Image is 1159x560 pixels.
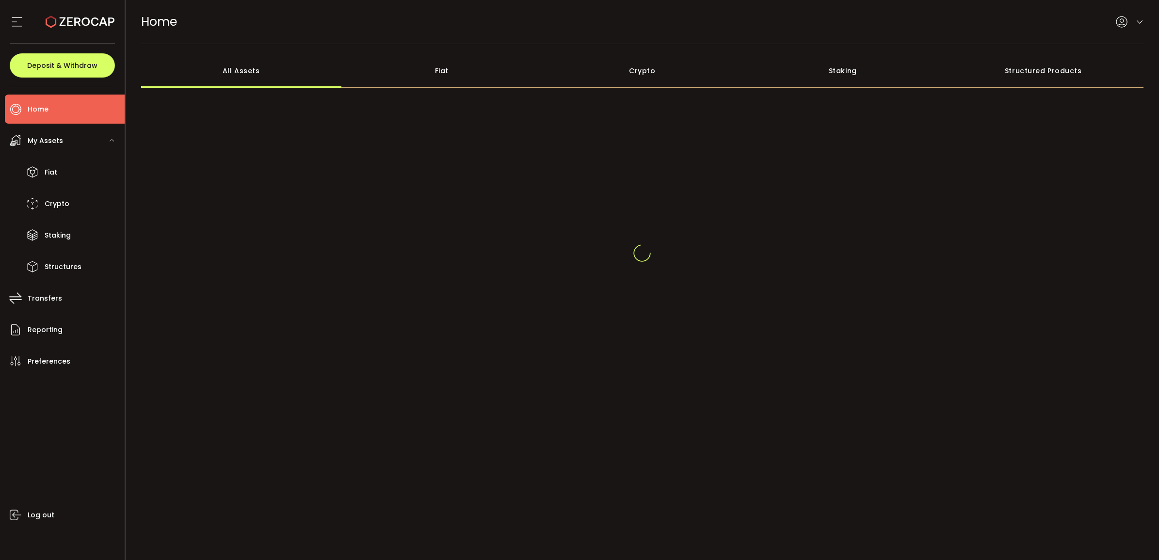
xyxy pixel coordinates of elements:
[28,354,70,368] span: Preferences
[542,54,743,88] div: Crypto
[45,165,57,179] span: Fiat
[28,134,63,148] span: My Assets
[28,508,54,522] span: Log out
[943,54,1144,88] div: Structured Products
[45,260,81,274] span: Structures
[341,54,542,88] div: Fiat
[45,197,69,211] span: Crypto
[742,54,943,88] div: Staking
[28,102,48,116] span: Home
[141,54,342,88] div: All Assets
[28,291,62,305] span: Transfers
[28,323,63,337] span: Reporting
[141,13,177,30] span: Home
[10,53,115,78] button: Deposit & Withdraw
[45,228,71,242] span: Staking
[27,62,97,69] span: Deposit & Withdraw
